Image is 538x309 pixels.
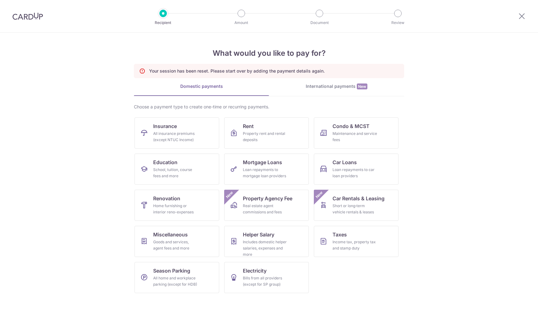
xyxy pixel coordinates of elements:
span: Condo & MCST [333,122,370,130]
span: Miscellaneous [153,231,188,238]
div: Bills from all providers (except for SP group) [243,275,288,288]
div: International payments [269,83,404,90]
p: Review [375,20,421,26]
a: RentProperty rent and rental deposits [224,117,309,149]
img: CardUp [12,12,43,20]
span: New [357,83,367,89]
div: Property rent and rental deposits [243,131,288,143]
a: Property Agency FeeReal estate agent commissions and feesNew [224,190,309,221]
div: Includes domestic helper salaries, expenses and more [243,239,288,258]
h4: What would you like to pay for? [134,48,404,59]
a: Helper SalaryIncludes domestic helper salaries, expenses and more [224,226,309,257]
span: Property Agency Fee [243,195,292,202]
span: Season Parking [153,267,190,274]
span: New [314,190,324,200]
div: Goods and services, agent fees and more [153,239,198,251]
span: Car Rentals & Leasing [333,195,385,202]
div: All home and workplace parking (except for HDB) [153,275,198,288]
span: Helper Salary [243,231,274,238]
p: Amount [218,20,264,26]
div: Loan repayments to mortgage loan providers [243,167,288,179]
a: Season ParkingAll home and workplace parking (except for HDB) [134,262,219,293]
span: Mortgage Loans [243,159,282,166]
div: Income tax, property tax and stamp duty [333,239,377,251]
div: Choose a payment type to create one-time or recurring payments. [134,104,404,110]
div: Maintenance and service fees [333,131,377,143]
p: Your session has been reset. Please start over by adding the payment details again. [149,68,325,74]
a: ElectricityBills from all providers (except for SP group) [224,262,309,293]
a: RenovationHome furnishing or interior reno-expenses [134,190,219,221]
div: Short or long‑term vehicle rentals & leases [333,203,377,215]
span: New [224,190,235,200]
p: Document [296,20,342,26]
a: Condo & MCSTMaintenance and service fees [314,117,399,149]
span: Education [153,159,177,166]
span: Renovation [153,195,180,202]
div: Home furnishing or interior reno-expenses [153,203,198,215]
p: Recipient [140,20,186,26]
span: Rent [243,122,254,130]
a: EducationSchool, tuition, course fees and more [134,154,219,185]
span: Electricity [243,267,267,274]
span: Car Loans [333,159,357,166]
span: Taxes [333,231,347,238]
a: Mortgage LoansLoan repayments to mortgage loan providers [224,154,309,185]
div: Loan repayments to car loan providers [333,167,377,179]
a: InsuranceAll insurance premiums (except NTUC Income) [134,117,219,149]
div: All insurance premiums (except NTUC Income) [153,131,198,143]
a: Car Rentals & LeasingShort or long‑term vehicle rentals & leasesNew [314,190,399,221]
div: School, tuition, course fees and more [153,167,198,179]
a: Car LoansLoan repayments to car loan providers [314,154,399,185]
div: Domestic payments [134,83,269,89]
a: MiscellaneousGoods and services, agent fees and more [134,226,219,257]
span: Insurance [153,122,177,130]
div: Real estate agent commissions and fees [243,203,288,215]
a: TaxesIncome tax, property tax and stamp duty [314,226,399,257]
